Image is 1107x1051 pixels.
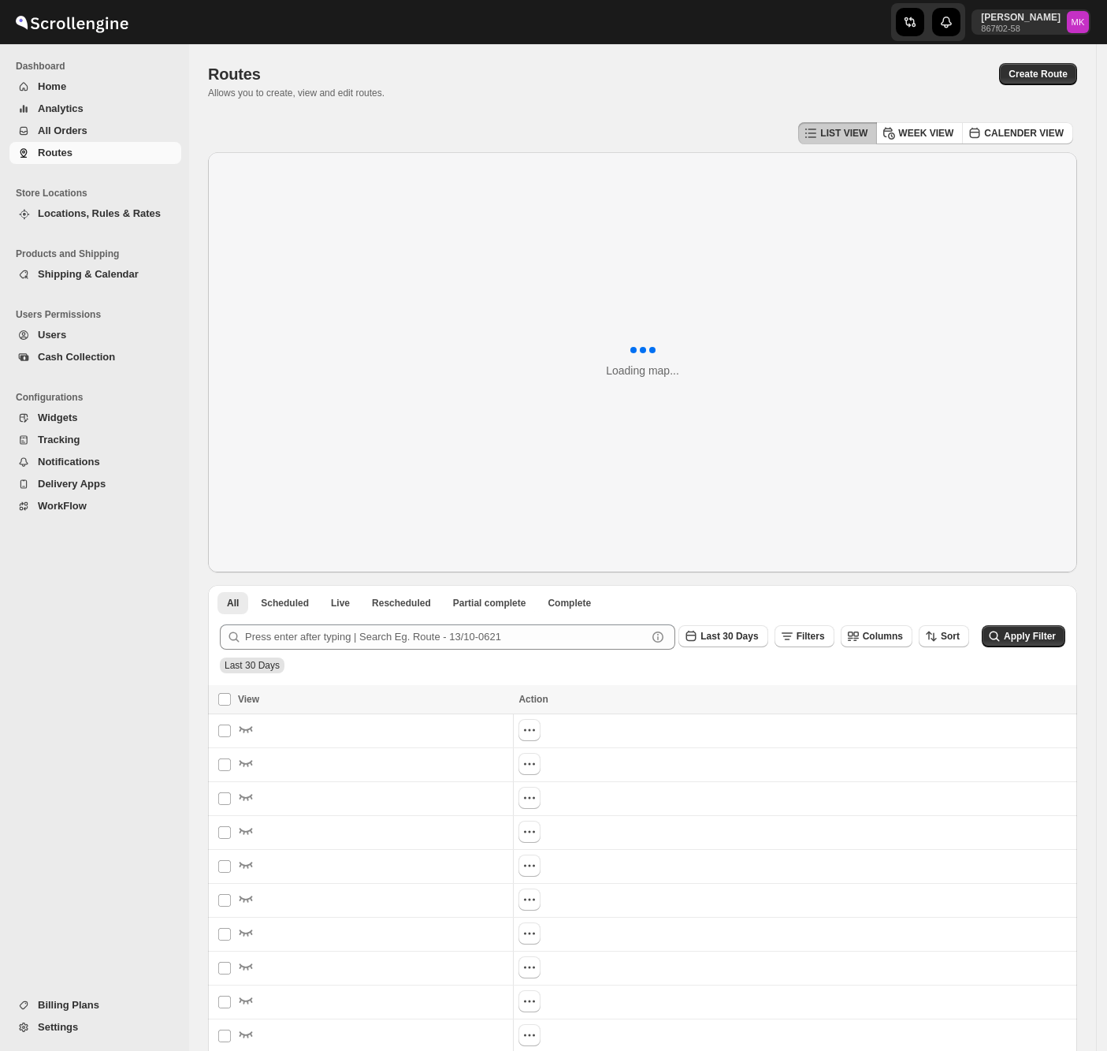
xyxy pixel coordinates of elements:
[863,631,903,642] span: Columns
[16,60,181,73] span: Dashboard
[919,625,969,647] button: Sort
[38,268,139,280] span: Shipping & Calendar
[38,351,115,363] span: Cash Collection
[9,120,181,142] button: All Orders
[898,127,953,140] span: WEEK VIEW
[9,324,181,346] button: Users
[971,9,1090,35] button: User menu
[38,456,100,468] span: Notifications
[999,63,1077,85] button: Create Route
[245,624,647,650] input: Press enter after typing | Search Eg. Route - 13/10-0621
[217,592,248,614] button: All routes
[38,207,161,219] span: Locations, Rules & Rates
[227,597,239,609] span: All
[261,597,309,609] span: Scheduled
[606,363,679,378] div: Loading map...
[518,694,548,705] span: Action
[38,412,77,423] span: Widgets
[548,597,591,609] span: Complete
[38,329,66,341] span: Users
[16,187,181,199] span: Store Locations
[38,102,84,114] span: Analytics
[208,87,384,99] p: Allows you to create, view and edit routes.
[9,142,181,164] button: Routes
[38,125,87,136] span: All Orders
[9,346,181,368] button: Cash Collection
[798,122,877,144] button: LIST VIEW
[16,308,181,321] span: Users Permissions
[208,65,261,83] span: Routes
[38,1021,78,1033] span: Settings
[16,248,181,260] span: Products and Shipping
[9,451,181,473] button: Notifications
[775,625,834,647] button: Filters
[38,80,66,92] span: Home
[38,434,80,445] span: Tracking
[981,24,1061,33] p: 867f02-58
[38,478,106,490] span: Delivery Apps
[9,76,181,98] button: Home
[876,122,963,144] button: WEEK VIEW
[982,625,1065,647] button: Apply Filter
[331,597,350,609] span: Live
[820,127,867,140] span: LIST VIEW
[678,625,767,647] button: Last 30 Days
[372,597,431,609] span: Rescheduled
[984,127,1064,140] span: CALENDER VIEW
[1004,631,1056,642] span: Apply Filter
[9,495,181,517] button: WorkFlow
[841,625,912,647] button: Columns
[38,500,87,512] span: WorkFlow
[225,660,280,671] span: Last 30 Days
[13,2,131,42] img: ScrollEngine
[9,1016,181,1038] button: Settings
[981,11,1061,24] p: [PERSON_NAME]
[1067,11,1089,33] span: Mostafa Khalifa
[9,994,181,1016] button: Billing Plans
[941,631,960,642] span: Sort
[9,203,181,225] button: Locations, Rules & Rates
[9,407,181,429] button: Widgets
[9,429,181,451] button: Tracking
[16,391,181,404] span: Configurations
[700,631,758,642] span: Last 30 Days
[453,597,526,609] span: Partial complete
[238,694,259,705] span: View
[1072,17,1085,27] text: MK
[9,263,181,285] button: Shipping & Calendar
[38,147,72,158] span: Routes
[1009,68,1068,80] span: Create Route
[9,473,181,495] button: Delivery Apps
[38,999,99,1011] span: Billing Plans
[962,122,1073,144] button: CALENDER VIEW
[9,98,181,120] button: Analytics
[797,631,825,642] span: Filters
